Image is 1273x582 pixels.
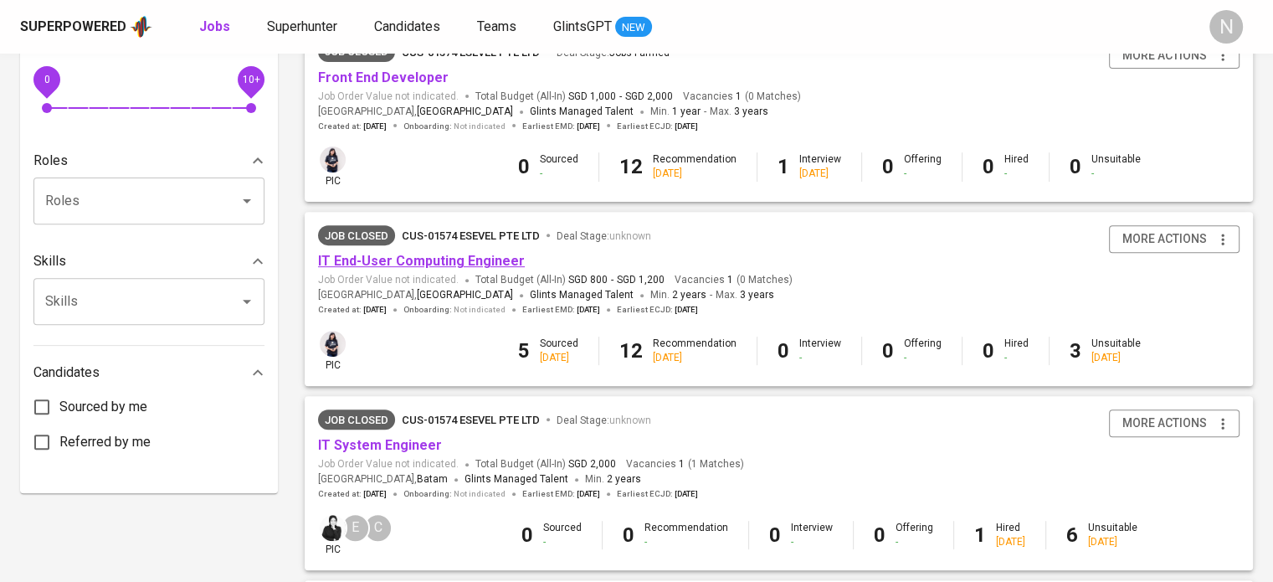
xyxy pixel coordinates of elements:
span: [DATE] [577,488,600,500]
button: more actions [1109,409,1240,437]
a: Superpoweredapp logo [20,14,152,39]
span: [DATE] [675,304,698,316]
div: - [1004,167,1029,181]
div: N [1209,10,1243,44]
div: Interview [799,152,841,181]
span: Vacancies ( 0 Matches ) [683,90,801,104]
a: Teams [477,17,520,38]
span: 3 years [740,289,774,301]
div: Skills [33,245,264,278]
span: - [619,90,622,104]
span: Max. [710,106,768,117]
span: Vacancies ( 0 Matches ) [675,273,793,287]
a: Candidates [374,17,444,38]
span: Sourced by me [59,397,147,417]
span: - [704,104,706,121]
b: 0 [882,339,894,363]
div: - [904,351,942,365]
b: 0 [623,523,634,547]
span: SGD 2,000 [625,90,673,104]
span: Earliest EMD : [522,488,600,500]
span: 1 [725,273,733,287]
span: 2 years [672,289,706,301]
span: [DATE] [577,304,600,316]
span: more actions [1122,413,1207,434]
b: 0 [518,155,530,178]
span: - [611,273,613,287]
div: Unsuitable [1091,152,1141,181]
span: Max. [716,289,774,301]
div: E [341,513,370,543]
div: - [543,535,582,549]
div: Recommendation [653,152,737,181]
span: Job Order Value not indicated. [318,457,459,471]
b: 0 [521,523,533,547]
div: - [799,351,841,365]
a: Superhunter [267,17,341,38]
span: Min. [650,289,706,301]
span: Earliest ECJD : [617,121,698,132]
b: 0 [1070,155,1081,178]
div: Recommendation [653,337,737,365]
div: Sourced [540,152,578,181]
span: Earliest EMD : [522,304,600,316]
div: Superpowered [20,18,126,37]
div: pic [318,329,347,373]
div: Candidates [33,356,264,389]
span: Deal Stage : [557,47,670,59]
div: [DATE] [653,167,737,181]
span: Total Budget (All-In) [475,273,665,287]
b: 0 [778,339,789,363]
span: Not indicated [454,488,506,500]
span: Deal Stage : [557,415,651,426]
span: Created at : [318,304,387,316]
span: [DATE] [363,121,387,132]
div: [DATE] [1088,535,1137,549]
b: 1 [778,155,789,178]
div: Interview [791,521,833,549]
span: Teams [477,18,516,34]
b: 0 [769,523,781,547]
div: Offering [904,337,942,365]
a: IT End-User Computing Engineer [318,253,525,269]
span: [DATE] [363,304,387,316]
div: Offering [896,521,933,549]
span: CUS-01574 Esevel Pte Ltd [402,414,540,426]
div: [DATE] [799,167,841,181]
span: - [710,287,712,304]
span: Earliest ECJD : [617,488,698,500]
div: C [363,513,393,543]
span: [GEOGRAPHIC_DATA] , [318,471,448,488]
button: Open [235,290,259,313]
span: CUS-01574 Esevel Pte Ltd [402,229,540,242]
span: Referred by me [59,432,151,452]
span: Glints Managed Talent [465,473,568,485]
b: 0 [874,523,885,547]
a: Jobs [199,17,234,38]
div: - [904,167,942,181]
span: SGD 800 [568,273,608,287]
div: - [644,535,728,549]
span: Created at : [318,488,387,500]
div: Client has not responded > 14 days [318,225,395,245]
div: Unsuitable [1091,337,1141,365]
div: - [791,535,833,549]
span: Min. [650,106,701,117]
span: NEW [615,19,652,36]
div: [DATE] [1091,351,1141,365]
span: [DATE] [363,488,387,500]
button: more actions [1109,225,1240,253]
div: Unsuitable [1088,521,1137,549]
span: SGD 1,200 [617,273,665,287]
div: - [896,535,933,549]
button: more actions [1109,42,1240,70]
span: Onboarding : [403,488,506,500]
span: [DATE] [577,121,600,132]
span: [DATE] [675,121,698,132]
span: Total Budget (All-In) [475,90,673,104]
div: - [1091,167,1141,181]
a: GlintsGPT NEW [553,17,652,38]
span: Not indicated [454,304,506,316]
span: more actions [1122,229,1207,250]
div: Sourced [540,337,578,365]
